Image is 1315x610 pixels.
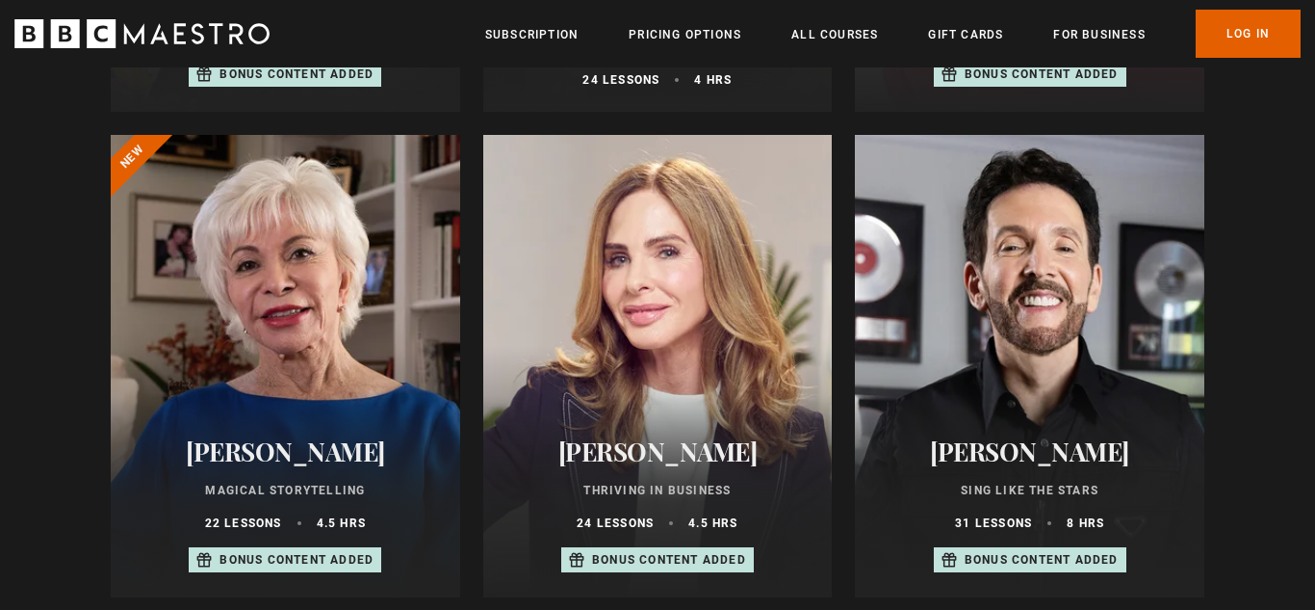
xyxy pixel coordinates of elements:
[485,25,579,44] a: Subscription
[855,135,1204,597] a: [PERSON_NAME] Sing Like the Stars 31 lessons 8 hrs Bonus content added
[878,437,1181,466] h2: [PERSON_NAME]
[485,10,1301,58] nav: Primary
[965,551,1119,569] p: Bonus content added
[688,515,737,532] p: 4.5 hrs
[1196,10,1301,58] a: Log In
[111,135,460,597] a: [PERSON_NAME] Magical Storytelling 22 lessons 4.5 hrs Bonus content added New
[14,19,270,48] svg: BBC Maestro
[219,66,374,83] p: Bonus content added
[878,482,1181,499] p: Sing Like the Stars
[629,25,741,44] a: Pricing Options
[577,515,654,532] p: 24 lessons
[965,66,1119,83] p: Bonus content added
[134,482,437,499] p: Magical Storytelling
[483,135,833,597] a: [PERSON_NAME] Thriving in Business 24 lessons 4.5 hrs Bonus content added
[134,437,437,466] h2: [PERSON_NAME]
[506,482,810,499] p: Thriving in Business
[1053,25,1145,44] a: For business
[592,551,746,569] p: Bonus content added
[582,71,659,89] p: 24 lessons
[219,551,374,569] p: Bonus content added
[955,515,1032,532] p: 31 lessons
[317,515,366,532] p: 4.5 hrs
[694,71,732,89] p: 4 hrs
[791,25,878,44] a: All Courses
[928,25,1003,44] a: Gift Cards
[506,437,810,466] h2: [PERSON_NAME]
[205,515,282,532] p: 22 lessons
[1067,515,1104,532] p: 8 hrs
